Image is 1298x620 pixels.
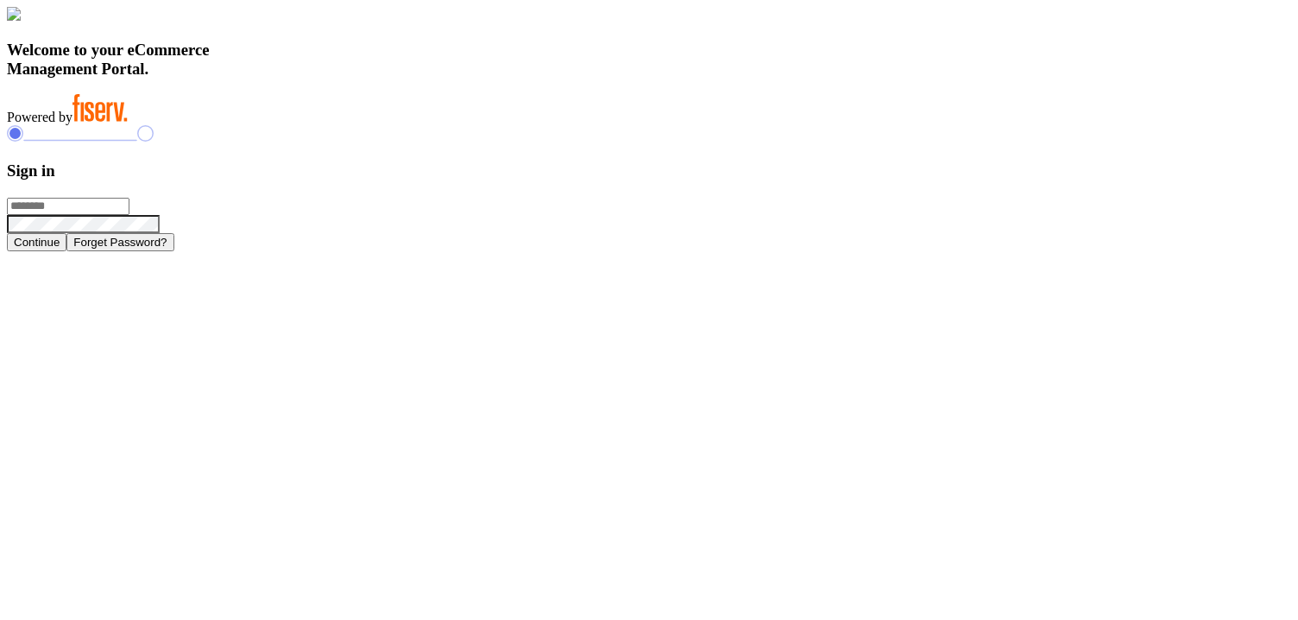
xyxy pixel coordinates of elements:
button: Continue [7,233,66,251]
h3: Welcome to your eCommerce Management Portal. [7,41,1291,79]
h3: Sign in [7,161,1291,180]
span: Powered by [7,110,72,124]
button: Forget Password? [66,233,173,251]
img: card_Illustration.svg [7,7,21,21]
